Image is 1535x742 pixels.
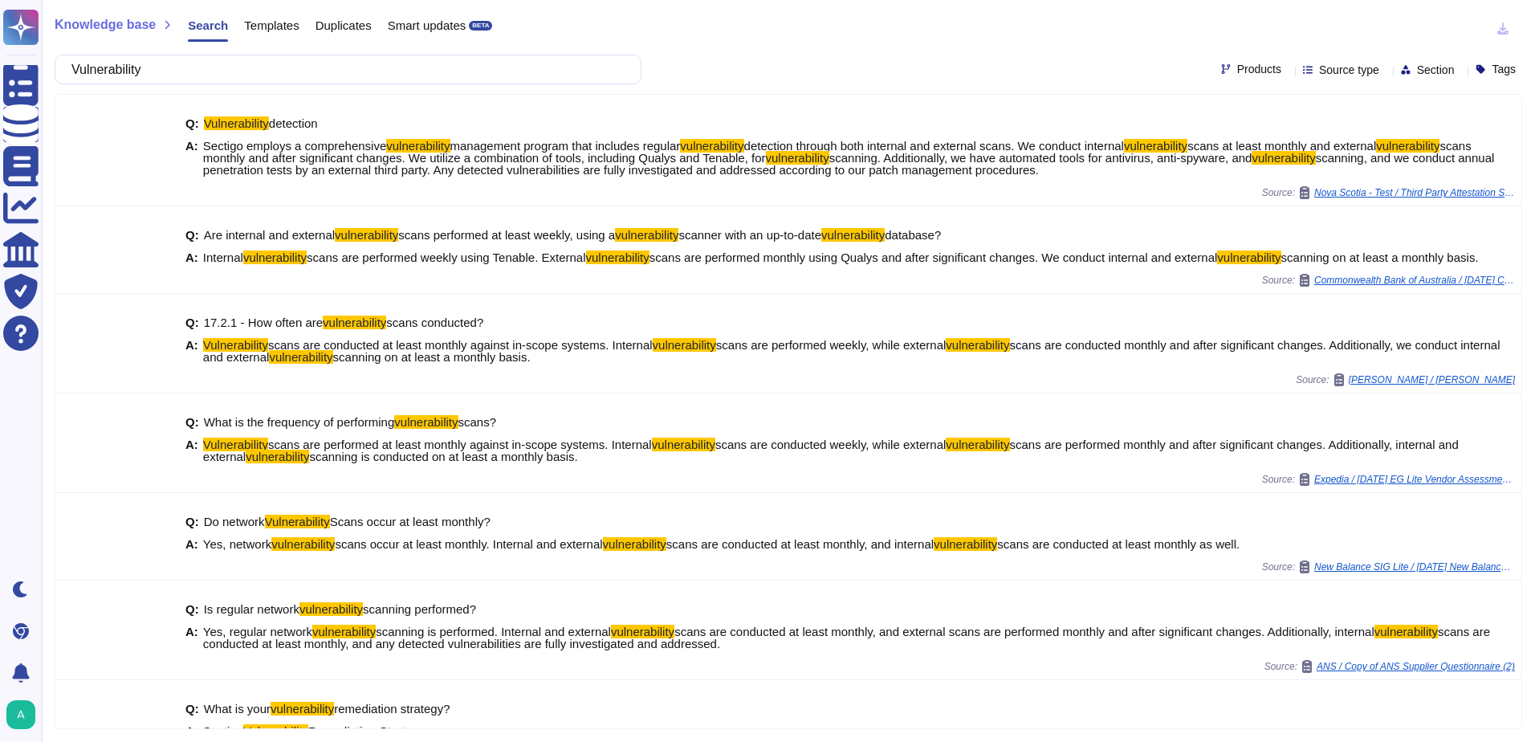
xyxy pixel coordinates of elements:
[185,229,199,241] b: Q:
[185,416,199,428] b: Q:
[1252,151,1315,165] mark: vulnerability
[1262,186,1515,199] span: Source:
[603,537,666,551] mark: vulnerability
[246,450,309,463] mark: vulnerability
[203,338,268,352] mark: Vulnerability
[1187,139,1376,153] span: scans at least monthly and external
[1262,274,1515,287] span: Source:
[269,350,332,364] mark: vulnerability
[243,251,307,264] mark: vulnerability
[376,625,611,638] span: scanning is performed. Internal and external
[333,350,531,364] span: scanning on at least a monthly basis.
[268,338,653,352] span: scans are conducted at least monthly against in-scope systems. Internal
[386,316,483,329] span: scans conducted?
[204,316,323,329] span: 17.2.1 - How often are
[185,140,198,176] b: A:
[203,151,1494,177] span: scanning, and we conduct annual penetration tests by an external third party. Any detected vulner...
[204,602,299,616] span: Is regular network
[586,251,649,264] mark: vulnerability
[388,19,466,31] span: Smart updates
[363,602,476,616] span: scanning performed?
[203,625,1490,650] span: scans are conducted at least monthly, and any detected vulnerabilities are fully investigated and...
[203,139,1472,165] span: scans monthly and after significant changes. We utilize a combination of tools, including Qualys ...
[946,438,1009,451] mark: vulnerability
[185,603,199,615] b: Q:
[1237,63,1281,75] span: Products
[469,21,492,31] div: BETA
[398,228,615,242] span: scans performed at least weekly, using a
[649,251,1218,264] span: scans are performed monthly using Qualys and after significant changes. We conduct internal and e...
[1417,64,1455,75] span: Section
[55,18,156,31] span: Knowledge base
[1317,662,1515,671] span: ANS / Copy of ANS Supplier Questionnaire (2)
[680,139,743,153] mark: vulnerability
[1262,561,1515,573] span: Source:
[316,19,372,31] span: Duplicates
[394,415,458,429] mark: vulnerability
[934,537,997,551] mark: vulnerability
[715,438,946,451] span: scans are conducted weekly, while external
[185,516,199,528] b: Q:
[185,703,199,715] b: Q:
[716,338,947,352] span: scans are performed weekly, while external
[265,515,330,528] mark: Vulnerability
[1314,562,1515,572] span: New Balance SIG Lite / [DATE] New Balance SIG Lite Copy
[1264,660,1515,673] span: Source:
[203,438,1459,463] span: scans are performed monthly and after significant changes. Additionally, internal and external
[611,625,674,638] mark: vulnerability
[204,116,269,130] mark: Vulnerability
[335,228,398,242] mark: vulnerability
[6,700,35,729] img: user
[615,228,678,242] mark: vulnerability
[185,438,198,463] b: A:
[204,228,335,242] span: Are internal and external
[1314,188,1515,198] span: Nova Scotia - Test / Third Party Attestation Supplier Assessment Questionnaire v5.0 (3)
[203,537,271,551] span: Yes, network
[203,724,243,738] span: Sectigo
[185,626,198,650] b: A:
[334,702,450,715] span: remediation strategy?
[1374,625,1438,638] mark: vulnerability
[1296,373,1515,386] span: Source:
[666,537,934,551] span: scans are conducted at least monthly, and internal
[244,19,299,31] span: Templates
[204,415,395,429] span: What is the frequency of performing
[1314,275,1515,285] span: Commonwealth Bank of Australia / [DATE] Commonwealth SOC2 Follow Up Questions
[204,515,265,528] span: Do network
[299,602,363,616] mark: vulnerability
[821,228,885,242] mark: vulnerability
[203,438,268,451] mark: Vulnerability
[185,316,199,328] b: Q:
[185,251,198,263] b: A:
[1492,63,1516,75] span: Tags
[1376,139,1439,153] mark: vulnerability
[269,116,318,130] span: detection
[3,697,47,732] button: user
[312,625,376,638] mark: vulnerability
[188,19,228,31] span: Search
[271,702,334,715] mark: vulnerability
[309,450,577,463] span: scanning is conducted on at least a monthly basis.
[744,139,1124,153] span: detection through both internal and external scans. We conduct internal
[63,55,625,84] input: Search a question or template...
[1217,251,1281,264] mark: vulnerability
[185,339,198,363] b: A:
[885,228,941,242] span: database?
[1281,251,1479,264] span: scanning on at least a monthly basis.
[271,537,335,551] mark: vulnerability
[204,702,271,715] span: What is your
[674,625,1374,638] span: scans are conducted at least monthly, and external scans are performed monthly and after signific...
[766,151,829,165] mark: vulnerability
[330,515,491,528] span: Scans occur at least monthly?
[323,316,386,329] mark: vulnerability
[997,537,1240,551] span: scans are conducted at least monthly as well.
[335,537,602,551] span: scans occur at least monthly. Internal and external
[1349,375,1515,385] span: [PERSON_NAME] / [PERSON_NAME]
[1319,64,1379,75] span: Source type
[203,625,312,638] span: Yes, regular network
[946,338,1009,352] mark: vulnerability
[450,139,681,153] span: management program that includes regular
[203,139,386,153] span: Sectigo employs a comprehensive
[1314,475,1515,484] span: Expedia / [DATE] EG Lite Vendor Assessment Questionnaire v 2.0
[458,415,497,429] span: scans?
